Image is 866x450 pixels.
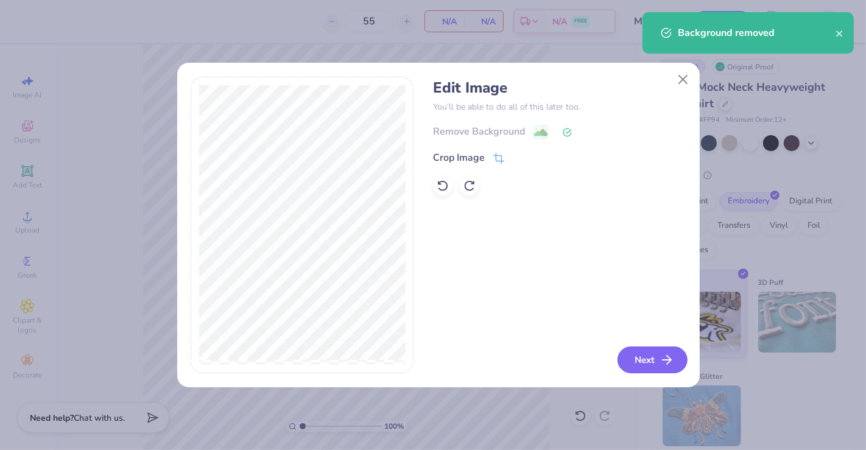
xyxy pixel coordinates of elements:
[433,79,686,97] h4: Edit Image
[433,100,686,113] p: You’ll be able to do all of this later too.
[433,150,485,165] div: Crop Image
[618,346,688,373] button: Next
[678,26,836,40] div: Background removed
[836,26,844,40] button: close
[671,68,694,91] button: Close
